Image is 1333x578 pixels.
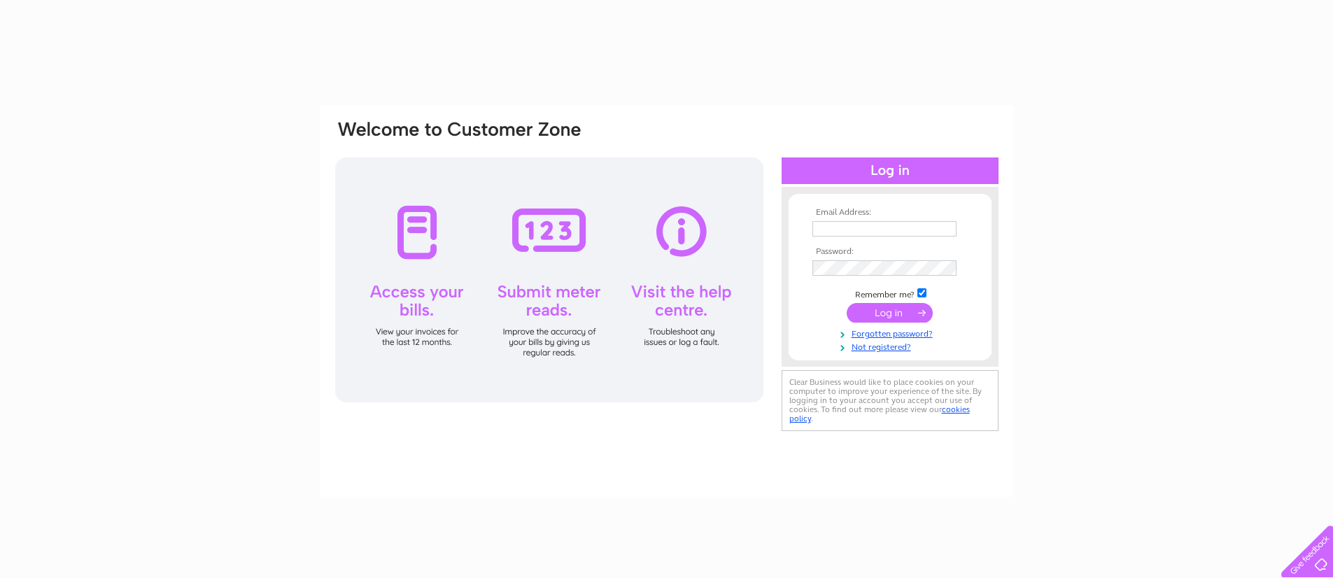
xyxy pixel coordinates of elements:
a: Not registered? [812,339,971,353]
td: Remember me? [809,286,971,300]
div: Clear Business would like to place cookies on your computer to improve your experience of the sit... [782,370,999,431]
a: cookies policy [789,404,970,423]
th: Email Address: [809,208,971,218]
input: Submit [847,303,933,323]
th: Password: [809,247,971,257]
a: Forgotten password? [812,326,971,339]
